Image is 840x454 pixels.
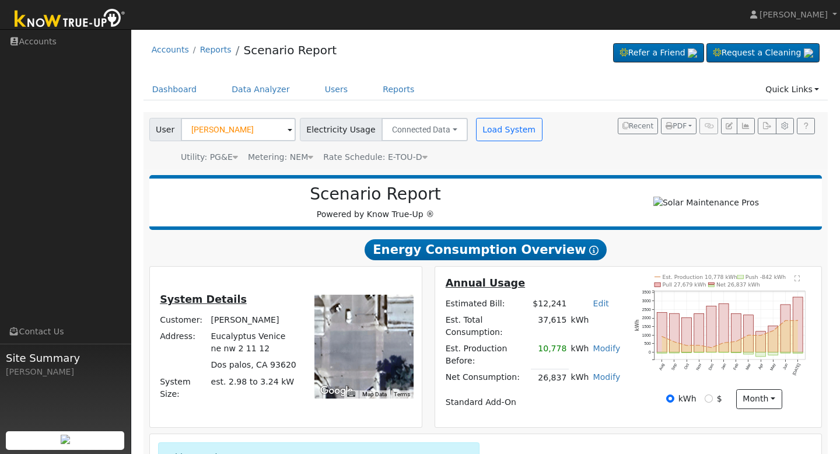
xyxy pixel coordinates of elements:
span: Alias: H2ETOUDN [323,152,427,162]
td: Est. Production Before: [443,341,531,369]
input: kWh [666,394,674,403]
rect: onclick="" [694,313,704,352]
label: kWh [678,393,696,405]
button: Keyboard shortcuts [347,390,355,399]
span: User [149,118,181,141]
img: retrieve [688,48,697,58]
a: Scenario Report [243,43,337,57]
circle: onclick="" [748,334,750,336]
td: Standard Add-On [443,394,622,411]
rect: onclick="" [744,315,754,352]
circle: onclick="" [797,320,799,322]
a: Quick Links [757,79,828,100]
text: 3500 [642,291,651,295]
button: Load System [476,118,542,141]
rect: onclick="" [768,352,778,355]
td: System Size: [158,373,209,402]
text: Nov [695,362,702,371]
a: Modify [593,344,621,353]
circle: onclick="" [698,344,700,346]
text: [DATE] [792,363,801,376]
td: Address: [158,329,209,357]
text: May [769,362,777,372]
img: Google [317,383,356,399]
circle: onclick="" [772,330,774,332]
button: Connected Data [381,118,468,141]
rect: onclick="" [657,313,667,352]
text: Jan [720,363,727,371]
img: Solar Maintenance Pros [653,197,759,209]
div: Metering: NEM [248,151,313,163]
td: [PERSON_NAME] [209,312,302,329]
circle: onclick="" [661,336,663,337]
a: Refer a Friend [613,43,704,63]
text: Est. Production 10,778 kWh [663,274,738,280]
rect: onclick="" [793,352,803,354]
button: Settings [776,118,794,134]
img: retrieve [804,48,813,58]
circle: onclick="" [673,341,675,343]
u: Annual Usage [446,277,525,289]
td: Eucalyptus Venice ne nw 2 11 12 [209,329,302,357]
td: Customer: [158,312,209,329]
button: Multi-Series Graph [737,118,755,134]
span: est. 2.98 to 3.24 kW [211,377,294,386]
text: Pull 27,679 kWh [663,281,706,288]
text: 2500 [642,308,651,312]
text: Apr [758,362,765,371]
div: [PERSON_NAME] [6,366,125,378]
text: kWh [634,319,640,331]
button: Map Data [362,390,387,399]
td: $12,241 [531,295,569,312]
rect: onclick="" [669,313,679,352]
rect: onclick="" [706,306,716,352]
td: System Size [209,373,302,402]
text: Mar [745,362,752,371]
i: Show Help [589,246,598,255]
button: Recent [618,118,659,134]
button: Edit User [721,118,737,134]
rect: onclick="" [756,352,766,357]
a: Reports [200,45,232,54]
td: 10,778 [531,341,569,369]
rect: onclick="" [780,352,790,354]
td: Estimated Bill: [443,295,531,312]
span: Site Summary [6,350,125,366]
rect: onclick="" [657,352,667,354]
a: Edit [593,299,609,308]
a: Data Analyzer [223,79,299,100]
text: Aug [658,363,665,372]
circle: onclick="" [723,342,724,344]
h2: Scenario Report [161,184,590,204]
text: Jun [782,363,789,371]
a: Request a Cleaning [706,43,820,63]
a: Terms [394,391,410,397]
text: 2000 [642,316,651,320]
text: Net 26,837 kWh [716,281,760,288]
circle: onclick="" [760,335,762,337]
td: 37,615 [531,312,569,340]
text: Sep [670,363,677,372]
text:  [794,275,800,282]
input: $ [705,394,713,403]
img: Know True-Up [9,6,131,33]
rect: onclick="" [719,303,729,352]
text: 3000 [642,299,651,303]
button: Export Interval Data [758,118,776,134]
span: [PERSON_NAME] [759,10,828,19]
a: Modify [593,372,621,382]
td: 26,837 [531,369,569,386]
td: kWh [569,369,591,386]
rect: onclick="" [682,352,692,353]
td: Net Consumption: [443,369,531,386]
text: 1000 [642,333,651,337]
a: Open this area in Google Maps (opens a new window) [317,383,356,399]
td: Est. Total Consumption: [443,312,531,340]
span: PDF [666,122,687,130]
span: Energy Consumption Overview [365,239,606,260]
circle: onclick="" [736,341,737,343]
text: 1500 [642,324,651,329]
rect: onclick="" [780,305,790,352]
circle: onclick="" [686,345,688,347]
div: Utility: PG&E [181,151,238,163]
